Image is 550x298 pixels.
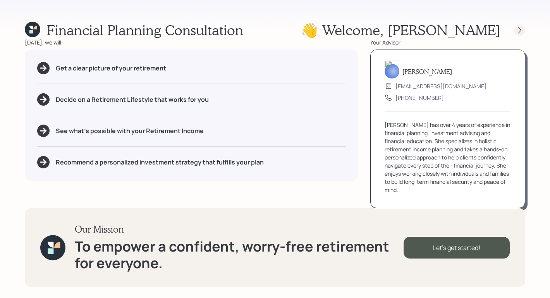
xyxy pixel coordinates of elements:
div: [EMAIL_ADDRESS][DOMAIN_NAME] [395,82,486,90]
img: aleksandra-headshot.png [385,60,399,79]
h5: Get a clear picture of your retirement [56,65,166,72]
div: [PERSON_NAME] has over 4 years of experience in financial planning, investment advising and finan... [385,121,511,194]
div: Let's get started! [404,237,510,259]
div: Your Advisor [370,38,525,46]
h3: Our Mission [75,224,404,235]
h1: Financial Planning Consultation [46,22,243,38]
h5: Decide on a Retirement Lifestyle that works for you [56,96,209,103]
h1: 👋 Welcome , [PERSON_NAME] [301,22,500,38]
h5: [PERSON_NAME] [402,68,452,75]
div: [PHONE_NUMBER] [395,94,444,102]
h1: To empower a confident, worry-free retirement for everyone. [75,238,404,271]
div: [DATE], we will: [25,38,358,46]
h5: Recommend a personalized investment strategy that fulfills your plan [56,159,264,166]
h5: See what's possible with your Retirement Income [56,127,204,135]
